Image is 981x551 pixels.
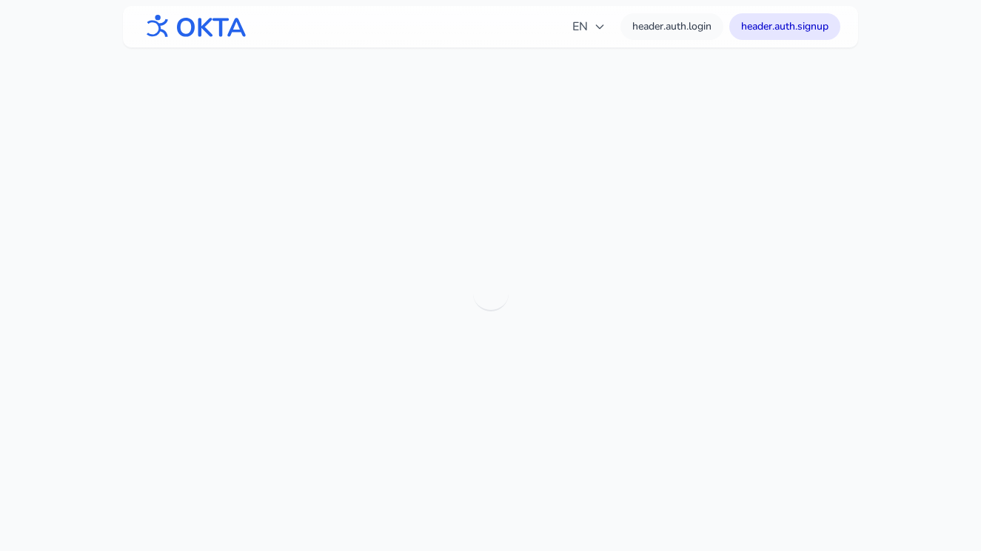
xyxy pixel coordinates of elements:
img: OKTA logo [141,7,247,46]
a: header.auth.signup [729,13,840,40]
span: EN [572,18,606,36]
a: header.auth.login [620,13,723,40]
button: EN [563,12,615,41]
